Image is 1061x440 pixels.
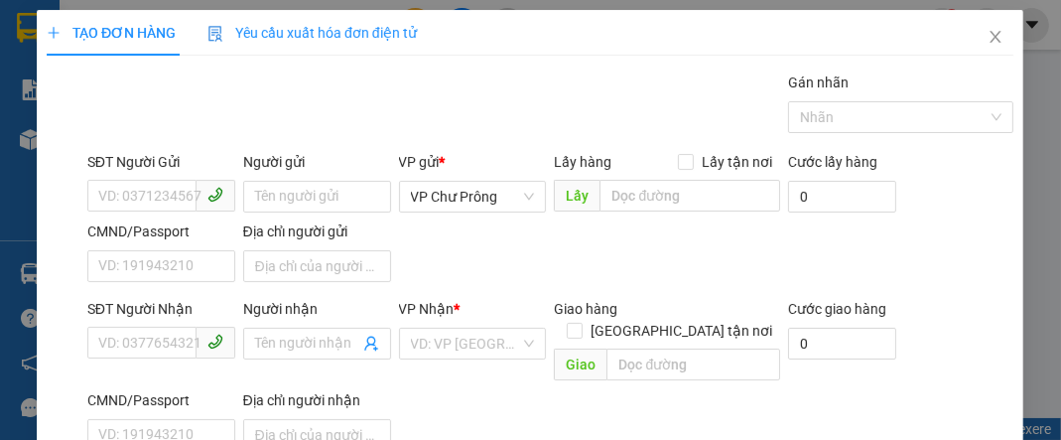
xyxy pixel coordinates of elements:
[207,187,223,203] span: phone
[788,74,849,90] label: Gán nhãn
[208,25,418,41] span: Yêu cầu xuất hóa đơn điện tử
[788,154,877,170] label: Cước lấy hàng
[399,151,547,173] div: VP gửi
[989,29,1004,45] span: close
[87,389,235,411] div: CMND/Passport
[243,298,391,320] div: Người nhận
[243,220,391,242] div: Địa chỉ người gửi
[243,250,391,282] input: Địa chỉ của người gửi
[47,26,61,40] span: plus
[969,10,1024,66] button: Close
[363,336,379,352] span: user-add
[87,298,235,320] div: SĐT Người Nhận
[555,154,612,170] span: Lấy hàng
[47,25,176,41] span: TẠO ĐƠN HÀNG
[555,301,618,317] span: Giao hàng
[411,182,535,212] span: VP Chư Prông
[788,181,897,213] input: Cước lấy hàng
[87,151,235,173] div: SĐT Người Gửi
[555,349,607,380] span: Giao
[399,301,455,317] span: VP Nhận
[208,26,224,42] img: icon
[243,389,391,411] div: Địa chỉ người nhận
[694,151,780,173] span: Lấy tận nơi
[788,301,886,317] label: Cước giao hàng
[555,180,600,212] span: Lấy
[207,334,223,350] span: phone
[600,180,780,212] input: Dọc đường
[607,349,780,380] input: Dọc đường
[243,151,391,173] div: Người gửi
[788,328,897,360] input: Cước giao hàng
[583,320,780,342] span: [GEOGRAPHIC_DATA] tận nơi
[87,220,235,242] div: CMND/Passport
